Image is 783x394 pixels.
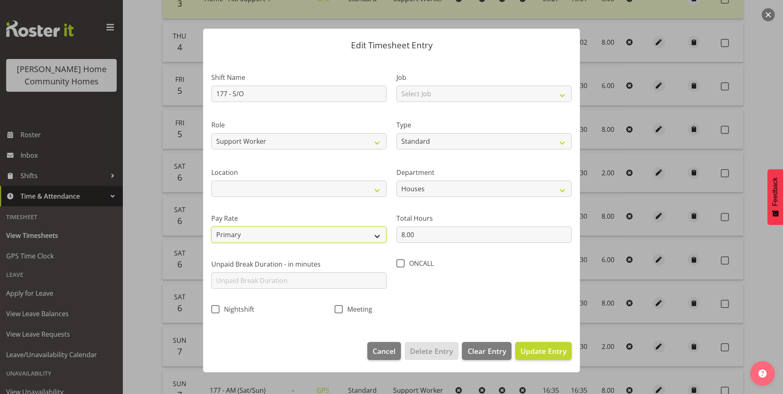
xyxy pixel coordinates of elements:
label: Unpaid Break Duration - in minutes [211,259,387,269]
button: Cancel [367,342,401,360]
span: Feedback [772,177,779,206]
span: Cancel [373,346,396,356]
label: Job [396,72,572,82]
span: Meeting [343,305,372,313]
input: Shift Name [211,86,387,102]
span: ONCALL [405,259,434,267]
label: Department [396,168,572,177]
span: Nightshift [220,305,254,313]
label: Shift Name [211,72,387,82]
span: Clear Entry [468,346,506,356]
label: Role [211,120,387,130]
button: Clear Entry [462,342,511,360]
label: Total Hours [396,213,572,223]
input: Unpaid Break Duration [211,272,387,289]
button: Delete Entry [405,342,458,360]
span: Update Entry [520,346,566,356]
img: help-xxl-2.png [758,369,767,378]
button: Update Entry [515,342,572,360]
label: Type [396,120,572,130]
span: Delete Entry [410,346,453,356]
p: Edit Timesheet Entry [211,41,572,50]
input: Total Hours [396,226,572,243]
button: Feedback - Show survey [767,169,783,225]
label: Pay Rate [211,213,387,223]
label: Location [211,168,387,177]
